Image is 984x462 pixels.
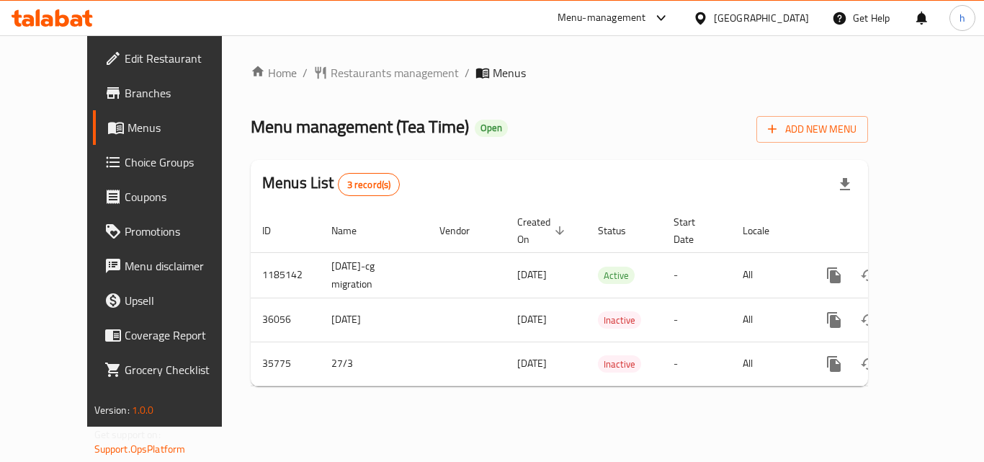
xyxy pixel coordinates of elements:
span: Start Date [674,213,714,248]
td: - [662,298,731,342]
span: Get support on: [94,425,161,444]
a: Grocery Checklist [93,352,251,387]
span: Edit Restaurant [125,50,240,67]
span: Active [598,267,635,284]
span: Promotions [125,223,240,240]
span: Upsell [125,292,240,309]
li: / [303,64,308,81]
td: All [731,252,805,298]
div: Inactive [598,355,641,373]
td: 36056 [251,298,320,342]
span: [DATE] [517,354,547,373]
span: Restaurants management [331,64,459,81]
td: [DATE]-cg migration [320,252,428,298]
td: - [662,342,731,386]
span: Branches [125,84,240,102]
h2: Menus List [262,172,400,196]
span: [DATE] [517,265,547,284]
button: more [817,347,851,381]
th: Actions [805,209,967,253]
span: Menu management ( Tea Time ) [251,110,469,143]
span: Version: [94,401,130,419]
span: ID [262,222,290,239]
li: / [465,64,470,81]
span: Menu disclaimer [125,257,240,275]
span: Menus [128,119,240,136]
span: 3 record(s) [339,178,400,192]
span: Status [598,222,645,239]
span: Add New Menu [768,120,856,138]
span: Choice Groups [125,154,240,171]
div: Total records count [338,173,401,196]
a: Menus [93,110,251,145]
div: Export file [828,167,862,202]
a: Coverage Report [93,318,251,352]
td: All [731,342,805,386]
span: 1.0.0 [132,401,154,419]
a: Choice Groups [93,145,251,179]
button: more [817,258,851,293]
div: Active [598,267,635,284]
button: Add New Menu [756,116,868,143]
span: Inactive [598,356,641,373]
span: Grocery Checklist [125,361,240,378]
button: more [817,303,851,337]
span: Coverage Report [125,326,240,344]
span: Coupons [125,188,240,205]
div: Inactive [598,311,641,329]
a: Restaurants management [313,64,459,81]
span: h [960,10,965,26]
a: Edit Restaurant [93,41,251,76]
div: Open [475,120,508,137]
span: [DATE] [517,310,547,329]
span: Locale [743,222,788,239]
a: Home [251,64,297,81]
button: Change Status [851,347,886,381]
a: Branches [93,76,251,110]
a: Upsell [93,283,251,318]
button: Change Status [851,258,886,293]
span: Name [331,222,375,239]
span: Inactive [598,312,641,329]
div: [GEOGRAPHIC_DATA] [714,10,809,26]
td: 1185142 [251,252,320,298]
a: Coupons [93,179,251,214]
span: Created On [517,213,569,248]
td: All [731,298,805,342]
table: enhanced table [251,209,967,386]
td: 27/3 [320,342,428,386]
a: Support.OpsPlatform [94,440,186,458]
div: Menu-management [558,9,646,27]
a: Promotions [93,214,251,249]
td: 35775 [251,342,320,386]
span: Open [475,122,508,134]
nav: breadcrumb [251,64,868,81]
a: Menu disclaimer [93,249,251,283]
span: Vendor [439,222,488,239]
span: Menus [493,64,526,81]
button: Change Status [851,303,886,337]
td: - [662,252,731,298]
td: [DATE] [320,298,428,342]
